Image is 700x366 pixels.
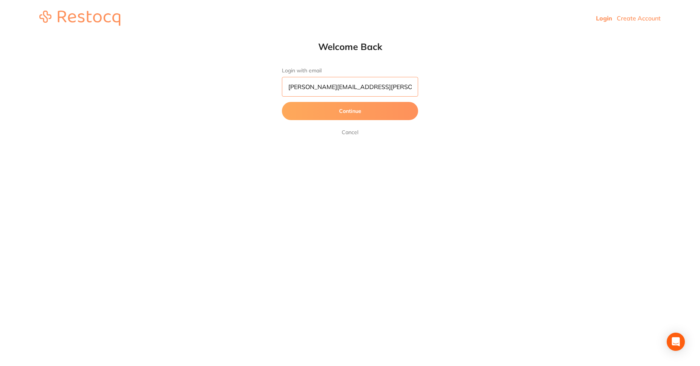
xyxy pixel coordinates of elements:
[282,67,418,74] label: Login with email
[617,14,661,22] a: Create Account
[282,102,418,120] button: Continue
[667,333,685,351] div: Open Intercom Messenger
[596,14,612,22] a: Login
[340,128,360,137] a: Cancel
[267,41,433,52] h1: Welcome Back
[39,11,120,26] img: restocq_logo.svg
